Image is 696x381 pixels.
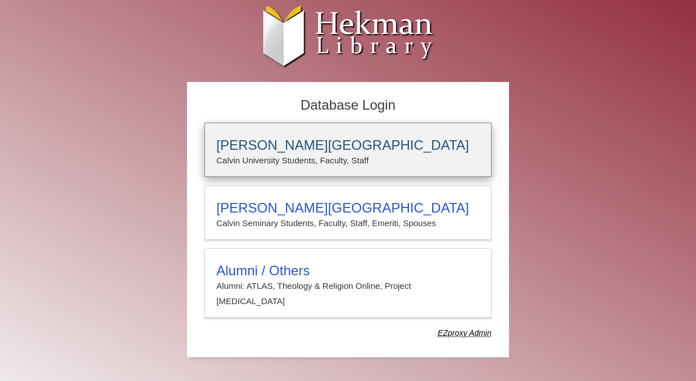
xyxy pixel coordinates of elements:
[205,123,491,177] a: [PERSON_NAME][GEOGRAPHIC_DATA]Calvin University Students, Faculty, Staff
[216,263,480,309] summary: Alumni / OthersAlumni: ATLAS, Theology & Religion Online, Project [MEDICAL_DATA]
[216,263,480,279] h3: Alumni / Others
[438,328,491,337] dfn: Use Alumni login
[216,200,480,216] h3: [PERSON_NAME][GEOGRAPHIC_DATA]
[199,94,497,117] h2: Database Login
[216,279,480,309] p: Alumni: ATLAS, Theology & Religion Online, Project [MEDICAL_DATA]
[216,216,480,231] p: Calvin Seminary Students, Faculty, Staff, Emeriti, Spouses
[216,153,480,168] p: Calvin University Students, Faculty, Staff
[205,185,491,240] a: [PERSON_NAME][GEOGRAPHIC_DATA]Calvin Seminary Students, Faculty, Staff, Emeriti, Spouses
[216,137,480,153] h3: [PERSON_NAME][GEOGRAPHIC_DATA]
